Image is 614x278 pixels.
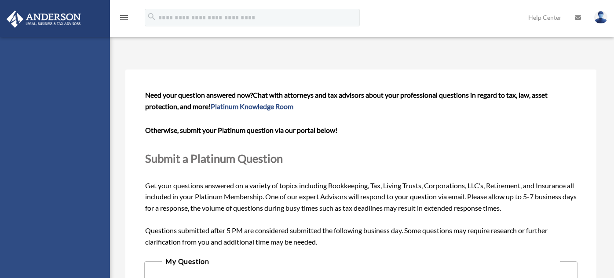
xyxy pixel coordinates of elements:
[162,255,560,267] legend: My Question
[145,91,577,246] span: Get your questions answered on a variety of topics including Bookkeeping, Tax, Living Trusts, Cor...
[4,11,84,28] img: Anderson Advisors Platinum Portal
[119,15,129,23] a: menu
[145,152,283,165] span: Submit a Platinum Question
[594,11,607,24] img: User Pic
[211,102,293,110] a: Platinum Knowledge Room
[145,91,548,110] span: Chat with attorneys and tax advisors about your professional questions in regard to tax, law, ass...
[145,126,337,134] b: Otherwise, submit your Platinum question via our portal below!
[145,91,253,99] span: Need your question answered now?
[147,12,157,22] i: search
[119,12,129,23] i: menu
